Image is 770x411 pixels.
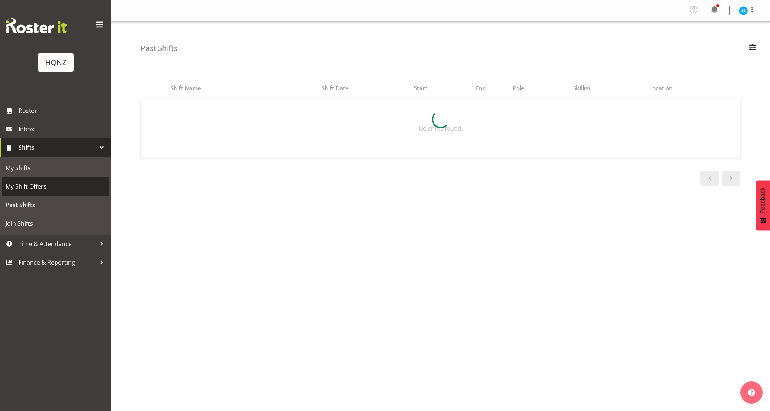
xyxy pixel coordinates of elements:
span: Roster [19,105,107,116]
a: My Shifts [2,159,109,177]
a: Past Shifts [2,196,109,214]
span: My Shift Offers [6,181,105,192]
span: Past Shifts [6,199,105,210]
div: HQNZ [45,57,66,68]
a: Join Shifts [2,214,109,233]
h4: Past Shifts [141,44,178,53]
span: Inbox [19,124,107,135]
button: Filter Employees [745,40,760,57]
span: Feedback [760,188,766,213]
a: My Shift Offers [2,177,109,196]
img: help-xxl-2.png [748,389,755,396]
button: Feedback - Show survey [756,180,770,230]
span: Join Shifts [6,218,105,229]
span: My Shifts [6,162,105,174]
span: Time & Attendance [19,238,96,249]
span: Shifts [19,142,96,153]
span: Finance & Reporting [19,257,96,268]
img: sandra-sabrina-yazmin10066.jpg [739,6,748,15]
img: Rosterit website logo [6,18,67,33]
